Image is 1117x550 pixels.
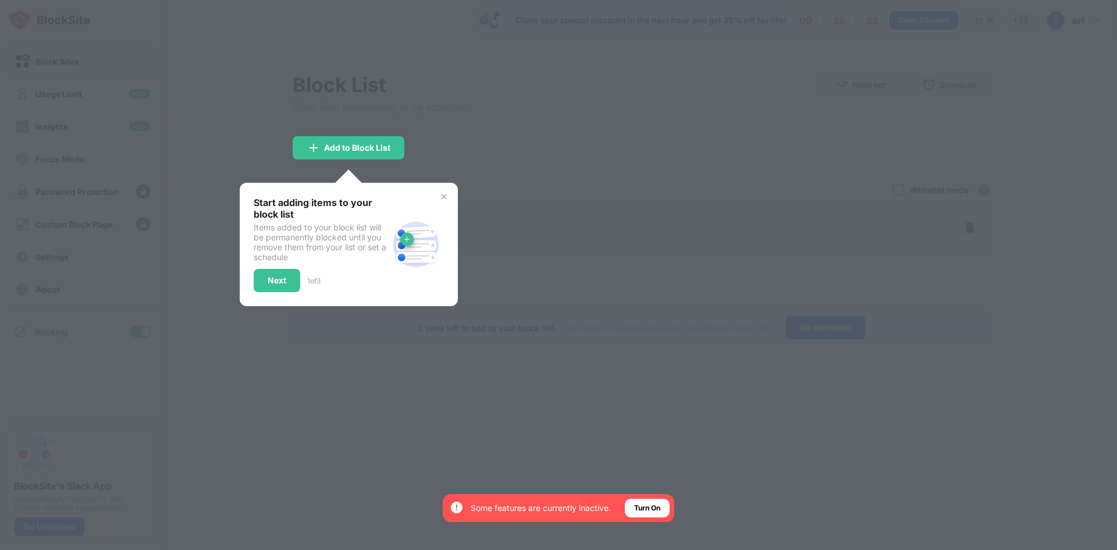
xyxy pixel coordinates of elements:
img: block-site.svg [388,217,444,272]
div: Some features are currently inactive. [471,502,611,514]
div: Add to Block List [324,143,390,152]
div: Next [268,276,286,285]
img: x-button.svg [439,192,449,201]
div: Items added to your block list will be permanently blocked until you remove them from your list o... [254,222,388,262]
div: Start adding items to your block list [254,197,388,220]
div: 1 of 3 [307,276,321,285]
img: error-circle-white.svg [450,501,464,514]
div: Turn On [634,502,660,514]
